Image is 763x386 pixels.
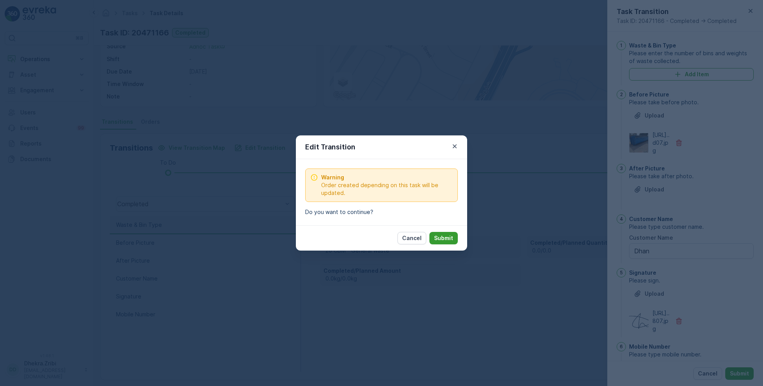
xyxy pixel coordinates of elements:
button: Submit [429,232,458,244]
p: Cancel [402,234,422,242]
p: Do you want to continue? [305,208,458,216]
p: Submit [434,234,453,242]
span: Order created depending on this task will be updated. [321,181,453,197]
button: Cancel [397,232,426,244]
span: Warning [321,174,453,181]
p: Edit Transition [305,142,355,153]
